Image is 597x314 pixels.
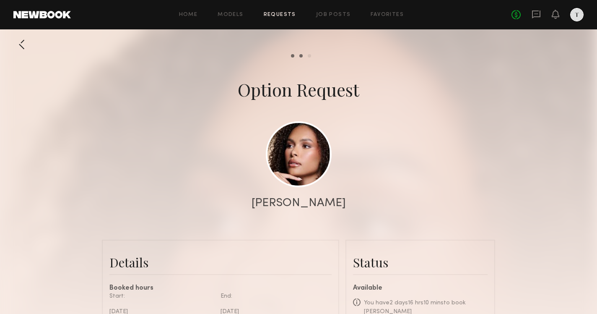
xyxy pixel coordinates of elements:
[109,254,332,271] div: Details
[238,78,359,101] div: Option Request
[218,12,243,18] a: Models
[316,12,351,18] a: Job Posts
[264,12,296,18] a: Requests
[109,292,214,301] div: Start:
[179,12,198,18] a: Home
[353,254,488,271] div: Status
[353,285,488,292] div: Available
[371,12,404,18] a: Favorites
[109,285,332,292] div: Booked hours
[221,292,325,301] div: End:
[252,197,346,209] div: [PERSON_NAME]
